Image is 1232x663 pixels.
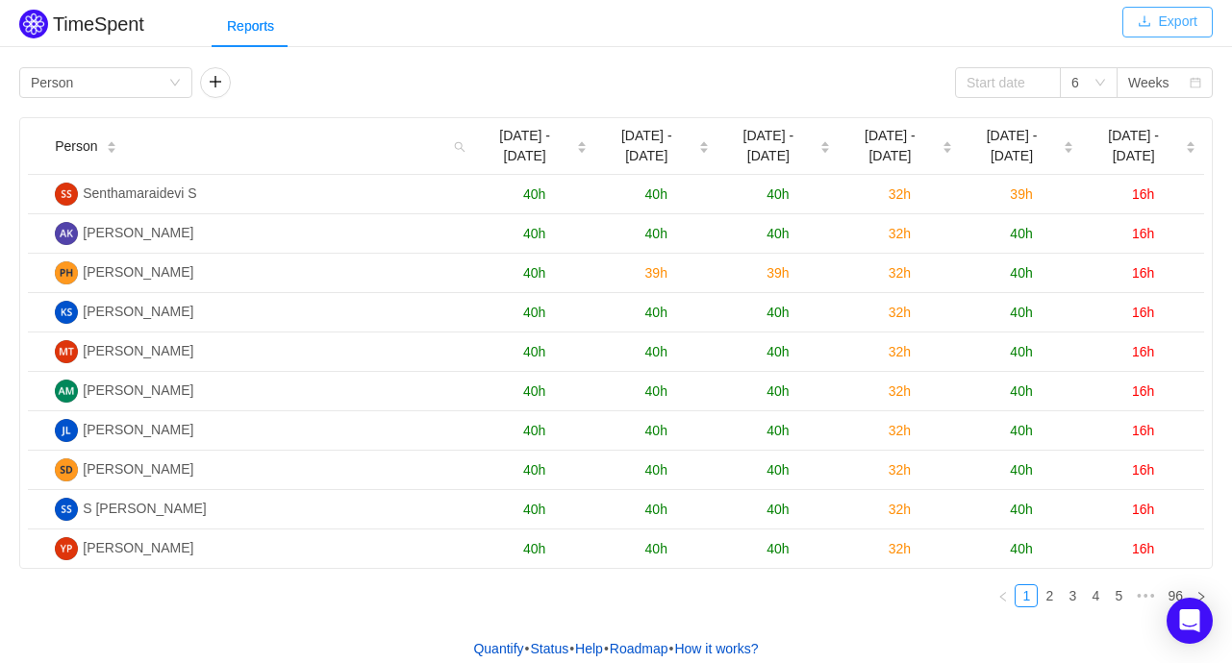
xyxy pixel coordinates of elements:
span: 16h [1132,541,1154,556]
span: [DATE] - [DATE] [481,126,568,166]
span: 32h [889,305,911,320]
div: Open Intercom Messenger [1167,598,1213,644]
i: icon: caret-down [698,146,709,152]
div: Reports [212,5,289,48]
i: icon: caret-up [820,138,831,144]
span: 32h [889,383,911,399]
div: Weeks [1128,68,1169,97]
i: icon: caret-down [820,146,831,152]
span: 40h [1010,383,1032,399]
i: icon: caret-down [1064,146,1074,152]
span: • [525,641,530,656]
span: [DATE] - [DATE] [1090,126,1177,166]
span: ••• [1130,584,1161,607]
span: 40h [767,423,789,438]
img: SS [55,498,78,521]
span: [PERSON_NAME] [83,264,193,280]
span: S [PERSON_NAME] [83,501,206,516]
div: 6 [1071,68,1079,97]
span: 40h [645,186,667,202]
span: 40h [523,502,545,517]
span: 16h [1132,265,1154,281]
div: Sort [698,138,710,152]
span: 40h [767,186,789,202]
i: icon: caret-up [106,138,116,144]
span: 40h [1010,502,1032,517]
span: • [604,641,609,656]
span: 32h [889,423,911,438]
span: 40h [767,383,789,399]
span: • [569,641,574,656]
i: icon: caret-up [1064,138,1074,144]
a: 96 [1162,585,1189,606]
span: [PERSON_NAME] [83,540,193,555]
span: 40h [523,423,545,438]
span: 40h [767,502,789,517]
i: icon: caret-up [576,138,587,144]
span: 16h [1132,305,1154,320]
span: 40h [523,226,545,241]
span: 39h [767,265,789,281]
span: 16h [1132,186,1154,202]
img: MT [55,340,78,363]
li: 5 [1107,584,1130,607]
i: icon: caret-up [1186,138,1196,144]
i: icon: down [1094,77,1106,90]
span: 16h [1132,423,1154,438]
img: AM [55,380,78,403]
span: 16h [1132,502,1154,517]
div: Person [31,68,73,97]
span: • [669,641,674,656]
span: 16h [1132,344,1154,359]
span: 32h [889,186,911,202]
span: 40h [1010,265,1032,281]
a: 5 [1108,585,1129,606]
i: icon: caret-down [942,146,952,152]
span: 40h [767,462,789,478]
span: 40h [523,383,545,399]
span: 40h [1010,541,1032,556]
span: 40h [767,305,789,320]
i: icon: search [446,118,473,174]
span: 40h [767,226,789,241]
span: 32h [889,502,911,517]
span: 40h [645,541,667,556]
span: 40h [645,423,667,438]
a: 3 [1062,585,1083,606]
li: 4 [1084,584,1107,607]
a: Quantify [472,634,524,663]
span: 40h [645,305,667,320]
li: Next Page [1190,584,1213,607]
li: 1 [1015,584,1038,607]
span: 16h [1132,383,1154,399]
span: Senthamaraidevi S [83,185,196,201]
div: Sort [819,138,831,152]
span: 40h [767,541,789,556]
li: 2 [1038,584,1061,607]
span: 40h [523,541,545,556]
button: How it works? [673,634,759,663]
span: Person [55,136,97,157]
span: 40h [1010,344,1032,359]
div: Sort [942,138,953,152]
a: 1 [1016,585,1037,606]
span: [DATE] - [DATE] [968,126,1056,166]
div: Sort [106,138,117,152]
span: 40h [1010,423,1032,438]
span: [DATE] - [DATE] [846,126,934,166]
span: 32h [889,344,911,359]
div: Sort [1185,138,1196,152]
span: 32h [889,462,911,478]
span: 40h [645,226,667,241]
span: 40h [523,344,545,359]
i: icon: left [997,591,1009,602]
img: SD [55,458,78,481]
i: icon: calendar [1190,77,1201,90]
span: [DATE] - [DATE] [603,126,691,166]
span: 16h [1132,226,1154,241]
span: [PERSON_NAME] [83,382,193,398]
li: Next 5 Pages [1130,584,1161,607]
img: KS [55,301,78,324]
span: 40h [523,462,545,478]
div: Sort [1063,138,1074,152]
